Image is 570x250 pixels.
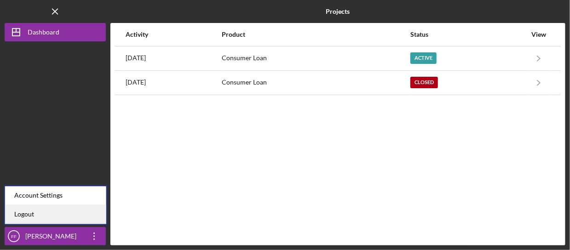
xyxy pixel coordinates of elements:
div: Active [410,52,437,64]
div: View [527,31,550,38]
div: Consumer Loan [222,47,409,70]
time: 2025-08-27 20:40 [126,54,146,62]
div: Consumer Loan [222,71,409,94]
div: Dashboard [28,23,59,44]
text: FF [11,234,17,239]
div: Product [222,31,409,38]
div: Activity [126,31,221,38]
div: Account Settings [5,186,106,205]
button: FF[PERSON_NAME] [5,227,106,245]
button: Dashboard [5,23,106,41]
a: Logout [5,205,106,224]
div: [PERSON_NAME] [23,227,83,248]
b: Projects [326,8,350,15]
div: Status [410,31,526,38]
div: Closed [410,77,438,88]
time: 2024-09-25 20:18 [126,79,146,86]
